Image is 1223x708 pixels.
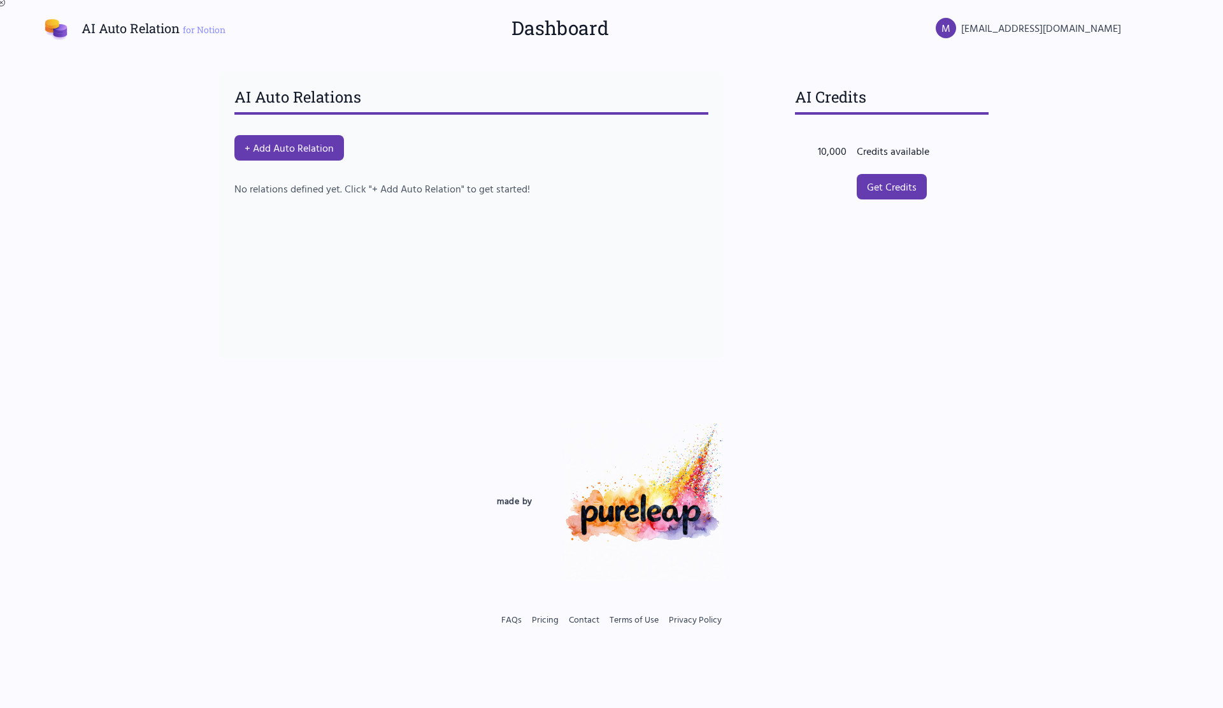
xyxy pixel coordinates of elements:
[532,613,559,626] a: Pricing
[669,613,722,626] a: Privacy Policy
[234,135,344,161] button: + Add Auto Relation
[234,181,708,196] div: No relations defined yet. Click "+ Add Auto Relation" to get started!
[857,143,962,159] div: Credits available
[497,495,533,507] span: made by
[936,18,956,38] div: M
[511,17,609,40] h2: Dashboard
[610,613,659,626] a: Terms of Use
[803,143,857,159] div: 10,000
[563,419,726,582] img: Pureleap Logo
[501,613,522,626] a: FAQs
[234,87,708,115] h3: AI Auto Relations
[183,24,225,36] span: for Notion
[41,13,71,43] img: AI Auto Relation Logo
[961,20,1121,36] span: [EMAIL_ADDRESS][DOMAIN_NAME]
[795,87,989,115] h3: AI Credits
[857,174,927,199] a: Get Credits
[41,13,225,43] a: AI Auto Relation for Notion
[569,613,599,626] a: Contact
[82,19,225,37] h1: AI Auto Relation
